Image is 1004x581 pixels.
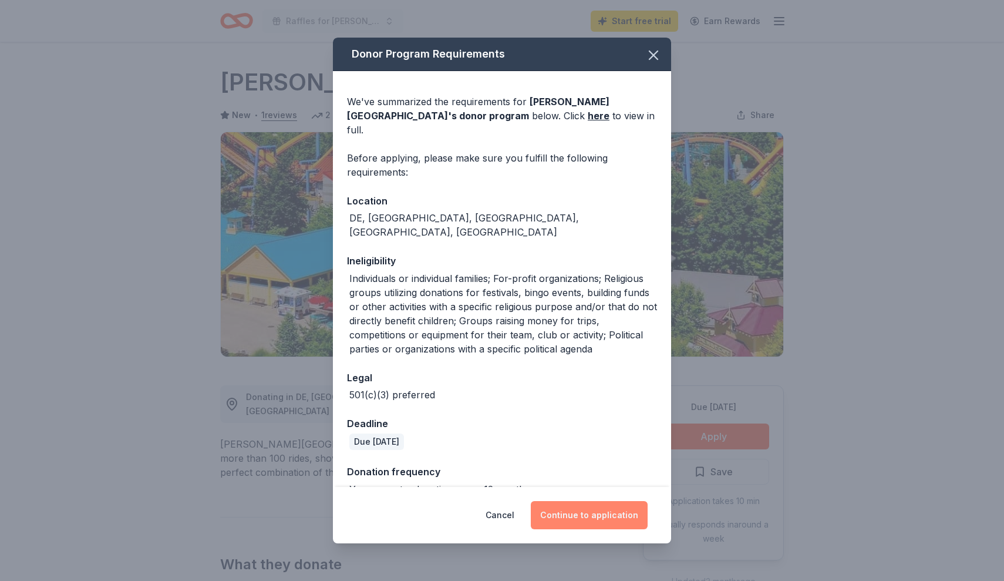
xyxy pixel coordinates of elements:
div: DE, [GEOGRAPHIC_DATA], [GEOGRAPHIC_DATA], [GEOGRAPHIC_DATA], [GEOGRAPHIC_DATA] [349,211,657,239]
div: Donation frequency [347,464,657,479]
a: here [588,109,609,123]
div: We've summarized the requirements for below. Click to view in full. [347,95,657,137]
div: Deadline [347,416,657,431]
div: Donor Program Requirements [333,38,671,71]
div: 501(c)(3) preferred [349,388,435,402]
div: Before applying, please make sure you fulfill the following requirements: [347,151,657,179]
div: Location [347,193,657,209]
div: Legal [347,370,657,385]
button: Cancel [486,501,514,529]
button: Continue to application [531,501,648,529]
div: Ineligibility [347,253,657,268]
div: You can get a donation every 12 months. [349,482,532,496]
div: Individuals or individual families; For-profit organizations; Religious groups utilizing donation... [349,271,657,356]
div: Due [DATE] [349,434,404,450]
